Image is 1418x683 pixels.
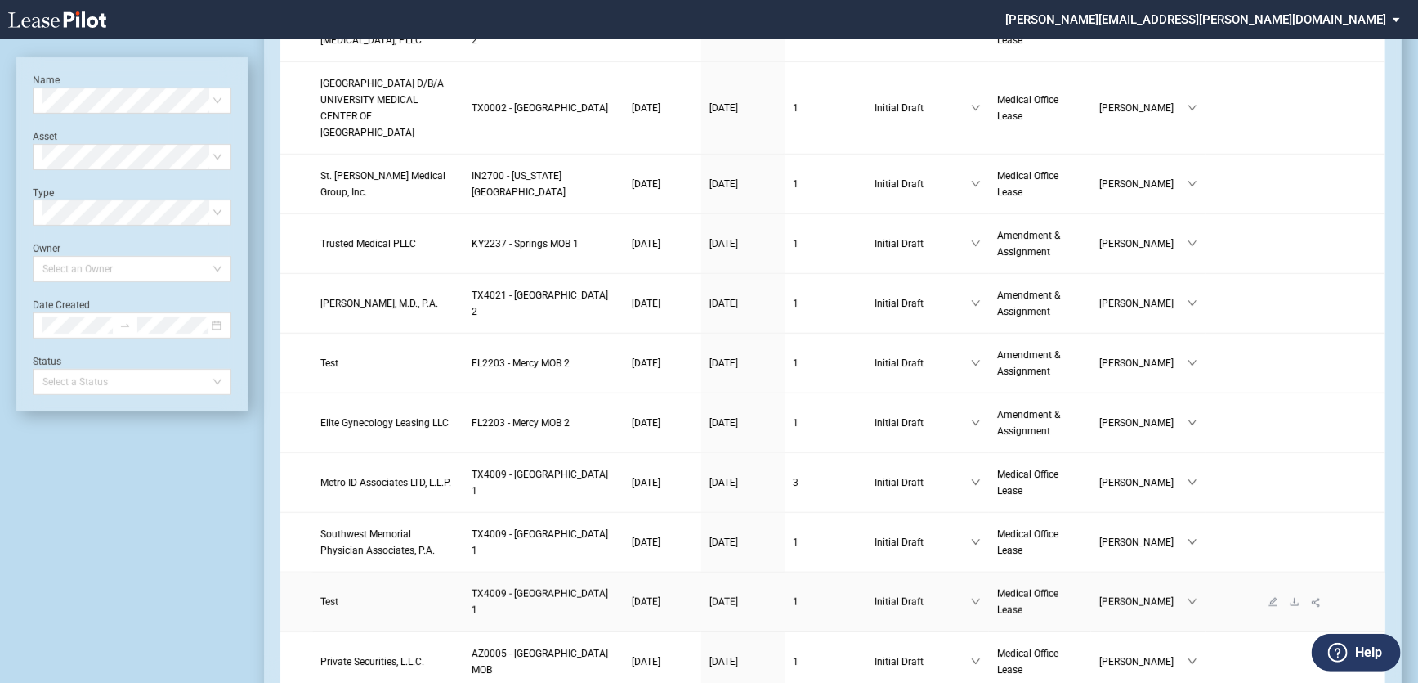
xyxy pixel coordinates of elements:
span: Amendment & Assignment [997,290,1060,317]
span: Initial Draft [875,415,971,431]
span: [DATE] [632,656,660,667]
a: [DATE] [632,295,693,312]
a: Test [321,594,455,610]
span: [DATE] [709,537,738,548]
a: [DATE] [632,654,693,670]
a: [DATE] [632,236,693,252]
label: Help [1355,642,1382,663]
label: Type [33,187,54,199]
span: down [971,418,981,428]
span: FL2203 - Mercy MOB 2 [472,357,570,369]
span: 1 [793,102,798,114]
span: down [1188,299,1197,308]
span: 1 [793,537,798,548]
a: Medical Office Lease [997,92,1083,124]
span: down [1188,478,1197,488]
span: Medical Office Lease [997,588,1058,616]
span: down [1188,537,1197,547]
a: Medical Office Lease [997,466,1083,499]
span: Initial Draft [875,295,971,312]
span: download [1290,597,1299,607]
span: down [971,478,981,488]
span: Southwest Memorial Physician Associates, P.A. [321,528,436,556]
label: Owner [33,243,60,254]
span: Initial Draft [875,176,971,192]
span: down [971,537,981,547]
a: 1 [793,534,858,550]
span: TX4009 - Southwest Plaza 1 [472,588,608,616]
span: Test [321,357,339,369]
span: FL2203 - Mercy MOB 2 [472,417,570,429]
span: [PERSON_NAME] [1099,534,1188,550]
a: [DATE] [709,594,776,610]
a: [DATE] [709,415,776,431]
a: 1 [793,236,858,252]
a: edit [1263,596,1284,608]
span: TX0002 - East El Paso Physicians Medical Center [472,102,608,114]
a: TX4021 - [GEOGRAPHIC_DATA] 2 [472,287,615,320]
span: [DATE] [709,298,738,309]
a: 1 [793,654,858,670]
span: St. Vincent Medical Group, Inc. [321,170,446,198]
span: [PERSON_NAME] [1099,236,1188,252]
a: Medical Office Lease [997,168,1083,200]
span: Initial Draft [875,236,971,252]
label: Asset [33,131,57,142]
span: down [1188,179,1197,189]
span: Elite Gynecology Leasing LLC [321,417,450,429]
span: [PERSON_NAME] [1099,100,1188,116]
span: down [1188,239,1197,249]
span: [DATE] [632,537,660,548]
span: AZ0005 - North Mountain MOB [472,648,608,676]
a: Elite Gynecology Leasing LLC [321,415,455,431]
span: [DATE] [709,596,738,608]
span: edit [1268,597,1278,607]
a: IN2700 - [US_STATE][GEOGRAPHIC_DATA] [472,168,615,200]
span: 3 [793,477,798,488]
span: [DATE] [709,102,738,114]
span: [PERSON_NAME] [1099,355,1188,371]
a: St. [PERSON_NAME] Medical Group, Inc. [321,168,455,200]
span: down [971,358,981,368]
span: [DATE] [709,477,738,488]
a: [DATE] [632,474,693,491]
a: Amendment & Assignment [997,287,1083,320]
span: [PERSON_NAME] [1099,594,1188,610]
span: [DATE] [632,238,660,249]
span: Initial Draft [875,534,971,550]
a: [GEOGRAPHIC_DATA] D/B/A UNIVERSITY MEDICAL CENTER OF [GEOGRAPHIC_DATA] [321,75,455,141]
span: Amendment & Assignment [997,409,1060,437]
a: [DATE] [632,594,693,610]
span: TX4009 - Southwest Plaza 1 [472,528,608,556]
a: TX0002 - [GEOGRAPHIC_DATA] [472,100,615,116]
a: Medical Office Lease [997,526,1083,559]
a: [DATE] [709,654,776,670]
span: [DATE] [632,477,660,488]
a: [DATE] [632,100,693,116]
span: down [971,239,981,249]
span: down [971,657,981,667]
a: [DATE] [709,355,776,371]
span: 1 [793,178,798,190]
span: [DATE] [632,102,660,114]
a: 3 [793,474,858,491]
span: [DATE] [709,357,738,369]
a: 1 [793,100,858,116]
span: TX4009 - Southwest Plaza 1 [472,469,608,497]
span: Initial Draft [875,100,971,116]
span: [PERSON_NAME] [1099,474,1188,491]
span: 1 [793,298,798,309]
span: [PERSON_NAME] [1099,415,1188,431]
span: KY2237 - Springs MOB 1 [472,238,579,249]
span: down [1188,597,1197,607]
span: Medical Office Lease [997,469,1058,497]
a: Amendment & Assignment [997,407,1083,439]
span: Medical Office Lease [997,648,1058,676]
span: Medical Office Lease [997,528,1058,556]
span: Test [321,596,339,608]
a: [DATE] [709,176,776,192]
a: Test [321,355,455,371]
a: [DATE] [709,236,776,252]
span: down [971,103,981,113]
a: [DATE] [709,295,776,312]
